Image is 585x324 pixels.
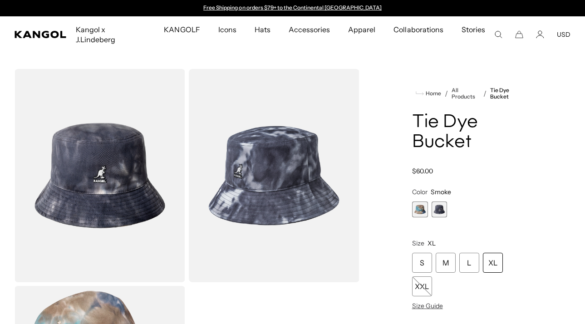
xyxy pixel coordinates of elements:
[412,201,428,217] div: 1 of 2
[428,239,436,247] span: XL
[412,113,525,152] h1: Tie Dye Bucket
[67,16,155,53] a: Kangol x J.Lindeberg
[412,188,428,196] span: Color
[199,5,386,12] div: 1 of 2
[459,253,479,273] div: L
[246,16,280,43] a: Hats
[490,87,525,100] a: Tie Dye Bucket
[494,30,502,39] summary: Search here
[436,253,456,273] div: M
[431,188,451,196] span: Smoke
[280,16,339,43] a: Accessories
[203,4,382,11] a: Free Shipping on orders $79+ to the Continental [GEOGRAPHIC_DATA]
[480,88,487,99] li: /
[536,30,544,39] a: Account
[432,201,447,217] label: Smoke
[209,16,246,43] a: Icons
[189,69,359,282] img: color-smoke
[412,302,443,310] span: Size Guide
[339,16,384,43] a: Apparel
[483,253,503,273] div: XL
[557,30,570,39] button: USD
[412,201,428,217] label: Earth Tone
[412,239,424,247] span: Size
[412,167,433,175] span: $60.00
[155,16,209,43] a: KANGOLF
[515,30,523,39] button: Cart
[218,16,236,43] span: Icons
[412,87,525,100] nav: breadcrumbs
[432,201,447,217] div: 2 of 2
[412,253,432,273] div: S
[424,90,441,97] span: Home
[348,16,375,43] span: Apparel
[289,16,330,43] span: Accessories
[76,16,146,53] span: Kangol x J.Lindeberg
[462,16,485,53] span: Stories
[452,16,494,53] a: Stories
[255,16,270,43] span: Hats
[441,88,448,99] li: /
[393,16,443,43] span: Collaborations
[199,5,386,12] slideshow-component: Announcement bar
[384,16,452,43] a: Collaborations
[164,16,200,43] span: KANGOLF
[15,31,67,38] a: Kangol
[199,5,386,12] div: Announcement
[15,69,185,282] img: color-smoke
[452,87,480,100] a: All Products
[416,89,441,98] a: Home
[412,276,432,296] div: XXL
